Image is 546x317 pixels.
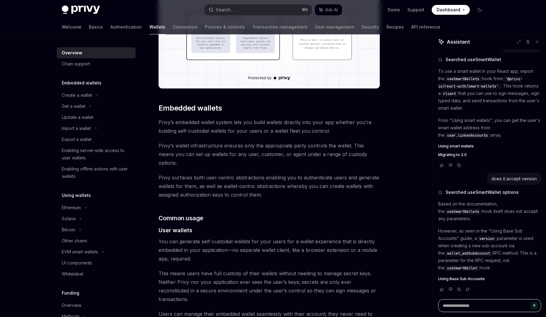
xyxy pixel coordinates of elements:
div: Update a wallet [62,114,93,121]
div: Create a wallet [62,92,92,99]
span: Dashboard [437,7,460,13]
a: API reference [411,20,440,34]
a: Enabling offline actions with user wallets [57,163,136,182]
span: client [443,91,456,96]
span: Assistant [447,38,470,45]
button: Send message [531,302,538,309]
a: Connectors [173,20,198,34]
div: Ethereum [62,204,81,211]
div: Other chains [62,237,87,245]
div: Overview [62,49,82,57]
div: Enabling offline actions with user wallets [62,165,132,180]
span: Privy’s embedded wallet system lets you build wallets directly into your app whether you’re build... [159,118,380,135]
span: Searched useSmartWallet options [446,189,519,195]
div: Import a wallet [62,125,91,132]
span: User wallets [159,226,192,234]
span: Common usage [159,214,203,222]
a: Chain support [57,58,136,69]
h5: Embedded wallets [62,79,101,87]
button: Ask AI [315,4,342,15]
a: Dashboard [432,5,470,15]
a: Update a wallet [57,112,136,123]
a: User management [315,20,354,34]
a: Welcome [62,20,81,34]
span: useSmartWallet [447,266,477,271]
h5: Using wallets [62,192,91,199]
button: Search...⌘K [204,4,312,15]
span: ⌘ K [302,7,308,12]
a: Wallets [149,20,165,34]
p: However, as seen in the "Using Base Sub Accounts" guide, a parameter is used when creating a new ... [438,227,541,272]
span: user.linkedAccounts [447,133,488,138]
span: Migrating to 2.0 [438,152,467,157]
span: Ask AI [325,7,338,13]
span: wallet_addSubAccount [447,251,490,256]
img: dark logo [62,6,100,14]
span: Using Base Sub Accounts [438,276,485,281]
span: Privy’s wallet infrastructure ensures only the appropriate party controls the wallet. This means ... [159,141,380,167]
button: Searched useSmartWallet options [438,189,541,195]
div: Bitcoin [62,226,75,233]
a: Whitelabel [57,268,136,280]
a: Migrating to 2.0 [438,152,541,157]
div: Overview [62,302,81,309]
span: This means users have full custody of their wallets without needing to manage secret keys. Neithe... [159,269,380,303]
p: To use a smart wallet in your React app, import the hook from . This hook returns a that you can ... [438,68,541,112]
a: Overview [57,47,136,58]
a: Export a wallet [57,134,136,145]
a: Basics [89,20,103,34]
p: From "Using smart wallets", you can get the user's smart wallet address from the array. [438,117,541,139]
a: Using smart wallets [438,144,541,149]
div: does it accept version [491,176,537,182]
a: Other chains [57,235,136,246]
div: Chain support [62,60,90,68]
div: UI components [62,259,92,267]
a: Authentication [110,20,142,34]
div: Solana [62,215,76,222]
h5: Funding [62,289,79,297]
div: Search... [216,6,233,14]
span: Privy surfaces both user-centric abstractions enabling you to authenticate users and generate wal... [159,173,380,199]
a: Security [362,20,379,34]
div: Whitelabel [62,270,83,278]
div: Get a wallet [62,103,85,110]
span: useSmartWallets [447,76,479,81]
a: Support [407,7,424,13]
div: Enabling server-side access to user wallets [62,147,132,162]
span: You can generate self-custodial wallets for your users for a wallet experience that is directly e... [159,237,380,263]
div: EVM smart wallets [62,248,98,256]
a: UI components [57,257,136,268]
a: Transaction management [252,20,308,34]
span: useSmartWallets [447,209,479,214]
button: Toggle dark mode [475,5,485,15]
span: Using smart wallets [438,144,474,149]
a: Recipes [387,20,404,34]
a: Policies & controls [205,20,245,34]
a: Using Base Sub Accounts [438,276,541,281]
div: Export a wallet [62,136,92,143]
a: Overview [57,300,136,311]
a: Demo [388,7,400,13]
span: Embedded wallets [159,103,222,113]
span: version [479,236,494,241]
button: Searched useSmartWallet [438,57,541,63]
a: Enabling server-side access to user wallets [57,145,136,163]
p: Based on the documentation, the hook itself does not accept any parameters. [438,200,541,222]
span: Searched useSmartWallet [446,57,501,63]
